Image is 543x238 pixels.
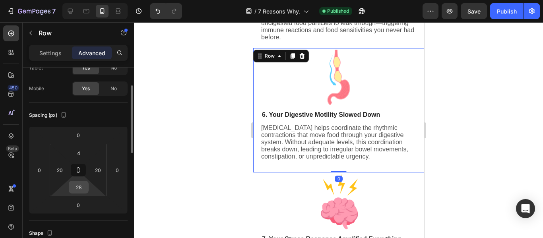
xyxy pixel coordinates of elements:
input: 0 [111,164,123,176]
input: 0 [70,199,86,211]
span: Yes [82,64,90,72]
div: Open Intercom Messenger [516,199,535,218]
div: 450 [8,85,19,91]
button: Publish [490,3,524,19]
p: Settings [39,49,62,57]
p: 7 [52,6,56,16]
input: 20px [92,164,104,176]
span: / [254,7,256,15]
span: No [111,85,117,92]
iframe: Design area [253,22,424,238]
span: No [111,64,117,72]
input: 28px [71,181,87,193]
div: Beta [6,145,19,152]
button: 7 [3,3,59,19]
p: Advanced [78,49,105,57]
span: Yes [82,85,90,92]
div: Tablet [29,64,43,72]
div: Mobile [29,85,44,92]
input: 0 [33,164,45,176]
span: Save [467,8,481,15]
input: 20px [54,164,66,176]
input: 0 [70,129,86,141]
strong: 7. Your Stress Response Amplified Everything [9,213,148,220]
div: Publish [497,7,517,15]
p: Row [39,28,106,38]
button: Save [461,3,487,19]
span: 7 Reasons Why. [258,7,300,15]
span: Published [327,8,349,15]
div: Spacing (px) [29,110,68,121]
input: 4px [71,147,87,159]
div: Undo/Redo [150,3,182,19]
